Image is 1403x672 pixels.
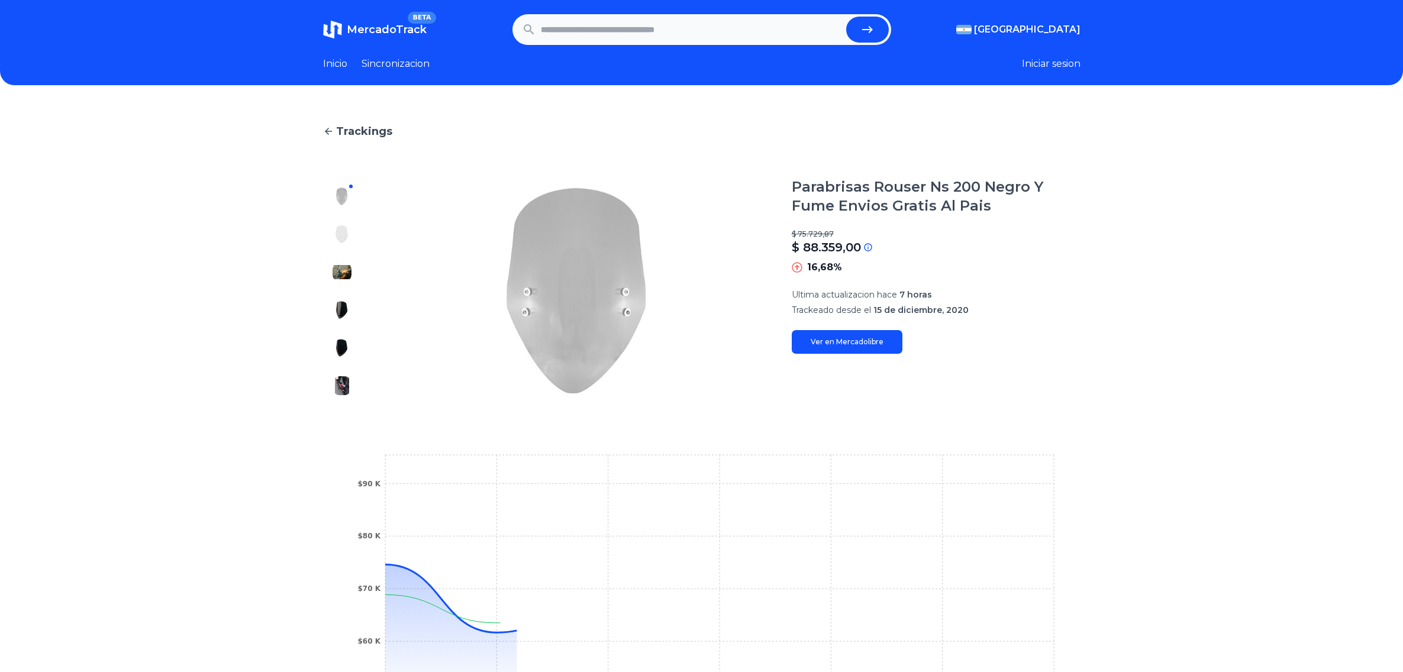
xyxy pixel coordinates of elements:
p: $ 88.359,00 [792,239,861,256]
tspan: $90 K [357,480,380,488]
img: Argentina [956,25,972,34]
h1: Parabrisas Rouser Ns 200 Negro Y Fume Envios Gratis Al Pais [792,177,1081,215]
span: Trackeado desde el [792,305,871,315]
a: Trackings [323,123,1081,140]
img: Parabrisas Rouser Ns 200 Negro Y Fume Envios Gratis Al Pais [333,301,351,319]
a: MercadoTrackBETA [323,20,427,39]
span: Ultima actualizacion hace [792,289,897,300]
tspan: $60 K [357,637,380,645]
span: BETA [408,12,436,24]
span: 15 de diciembre, 2020 [873,305,969,315]
img: Parabrisas Rouser Ns 200 Negro Y Fume Envios Gratis Al Pais [333,187,351,206]
img: Parabrisas Rouser Ns 200 Negro Y Fume Envios Gratis Al Pais [333,376,351,395]
tspan: $70 K [357,584,380,593]
img: Parabrisas Rouser Ns 200 Negro Y Fume Envios Gratis Al Pais [385,177,768,405]
span: 7 horas [899,289,932,300]
a: Sincronizacion [362,57,430,71]
span: MercadoTrack [347,23,427,36]
img: Parabrisas Rouser Ns 200 Negro Y Fume Envios Gratis Al Pais [333,338,351,357]
a: Ver en Mercadolibre [792,330,902,354]
p: 16,68% [807,260,842,274]
img: Parabrisas Rouser Ns 200 Negro Y Fume Envios Gratis Al Pais [333,263,351,282]
img: MercadoTrack [323,20,342,39]
p: $ 75.729,87 [792,230,1081,239]
span: [GEOGRAPHIC_DATA] [974,22,1081,37]
tspan: $80 K [357,532,380,540]
button: Iniciar sesion [1022,57,1081,71]
span: Trackings [336,123,392,140]
img: Parabrisas Rouser Ns 200 Negro Y Fume Envios Gratis Al Pais [333,225,351,244]
a: Inicio [323,57,347,71]
button: [GEOGRAPHIC_DATA] [956,22,1081,37]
